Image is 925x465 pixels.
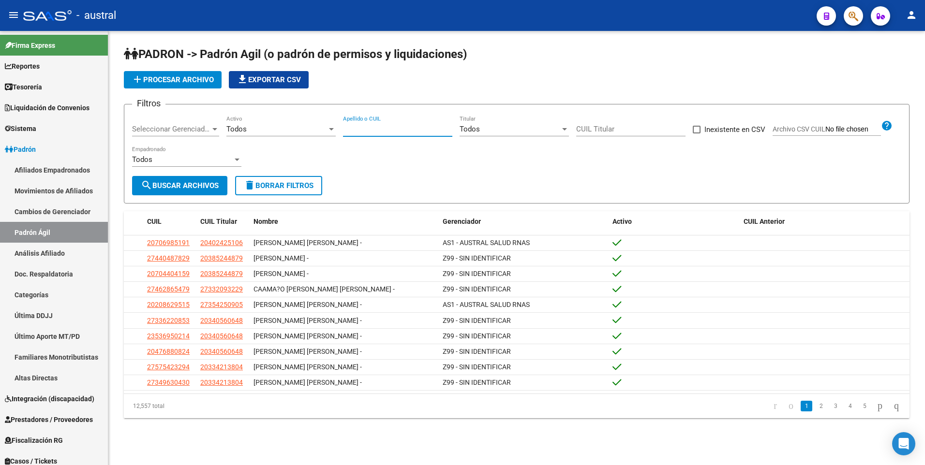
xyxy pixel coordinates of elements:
[443,363,511,371] span: Z99 - SIN IDENTIFICAR
[147,239,190,247] span: 20706985191
[5,435,63,446] span: Fiscalización RG
[443,348,511,355] span: Z99 - SIN IDENTIFICAR
[814,398,828,414] li: page 2
[132,125,210,133] span: Seleccionar Gerenciador
[857,398,872,414] li: page 5
[147,285,190,293] span: 27462865479
[200,218,237,225] span: CUIL Titular
[200,285,243,293] span: 27332093229
[5,414,93,425] span: Prestadores / Proveedores
[5,61,40,72] span: Reportes
[132,97,165,110] h3: Filtros
[132,73,143,85] mat-icon: add
[443,317,511,324] span: Z99 - SIN IDENTIFICAR
[815,401,827,411] a: 2
[439,211,609,232] datatable-header-cell: Gerenciador
[443,332,511,340] span: Z99 - SIN IDENTIFICAR
[254,285,395,293] span: CAAMA?O [PERSON_NAME] [PERSON_NAME] -
[76,5,116,26] span: - austral
[244,181,313,190] span: Borrar Filtros
[226,125,247,133] span: Todos
[124,71,222,88] button: Procesar archivo
[8,9,19,21] mat-icon: menu
[147,270,190,277] span: 20704404159
[784,401,798,411] a: go to previous page
[443,218,481,225] span: Gerenciador
[769,401,781,411] a: go to first page
[828,398,843,414] li: page 3
[859,401,870,411] a: 5
[825,125,881,134] input: Archivo CSV CUIL
[254,378,362,386] span: [PERSON_NAME] [PERSON_NAME] -
[443,254,511,262] span: Z99 - SIN IDENTIFICAR
[443,239,530,247] span: AS1 - AUSTRAL SALUD RNAS
[873,401,887,411] a: go to next page
[843,398,857,414] li: page 4
[147,363,190,371] span: 27575423294
[237,75,301,84] span: Exportar CSV
[147,348,190,355] span: 20476880824
[147,254,190,262] span: 27440487829
[254,239,362,247] span: [PERSON_NAME] [PERSON_NAME] -
[132,155,152,164] span: Todos
[147,218,162,225] span: CUIL
[141,181,219,190] span: Buscar Archivos
[5,40,55,51] span: Firma Express
[5,82,42,92] span: Tesorería
[229,71,309,88] button: Exportar CSV
[254,332,362,340] span: [PERSON_NAME] [PERSON_NAME] -
[124,394,279,418] div: 12,557 total
[890,401,903,411] a: go to last page
[147,332,190,340] span: 23536950214
[200,348,243,355] span: 20340560648
[250,211,439,232] datatable-header-cell: Nombre
[200,301,243,308] span: 27354250905
[254,363,362,371] span: [PERSON_NAME] [PERSON_NAME] -
[443,378,511,386] span: Z99 - SIN IDENTIFICAR
[460,125,480,133] span: Todos
[254,317,362,324] span: [PERSON_NAME] [PERSON_NAME] -
[200,363,243,371] span: 20334213804
[5,144,36,155] span: Padrón
[5,123,36,134] span: Sistema
[147,378,190,386] span: 27349630430
[143,211,196,232] datatable-header-cell: CUIL
[799,398,814,414] li: page 1
[830,401,841,411] a: 3
[801,401,812,411] a: 1
[141,179,152,191] mat-icon: search
[254,218,278,225] span: Nombre
[200,332,243,340] span: 20340560648
[609,211,740,232] datatable-header-cell: Activo
[443,301,530,308] span: AS1 - AUSTRAL SALUD RNAS
[200,270,243,277] span: 20385244879
[200,239,243,247] span: 20402425106
[5,102,90,113] span: Liquidación de Convenios
[196,211,250,232] datatable-header-cell: CUIL Titular
[200,254,243,262] span: 20385244879
[200,378,243,386] span: 20334213804
[147,301,190,308] span: 20208629515
[773,125,825,133] span: Archivo CSV CUIL
[844,401,856,411] a: 4
[235,176,322,195] button: Borrar Filtros
[254,301,362,308] span: [PERSON_NAME] [PERSON_NAME] -
[254,348,362,355] span: [PERSON_NAME] [PERSON_NAME] -
[200,317,243,324] span: 20340560648
[744,218,785,225] span: CUIL Anterior
[881,120,893,131] mat-icon: help
[5,393,94,404] span: Integración (discapacidad)
[237,73,248,85] mat-icon: file_download
[443,285,511,293] span: Z99 - SIN IDENTIFICAR
[254,254,309,262] span: [PERSON_NAME] -
[612,218,632,225] span: Activo
[740,211,910,232] datatable-header-cell: CUIL Anterior
[132,75,214,84] span: Procesar archivo
[132,176,227,195] button: Buscar Archivos
[906,9,917,21] mat-icon: person
[254,270,309,277] span: [PERSON_NAME] -
[443,270,511,277] span: Z99 - SIN IDENTIFICAR
[147,317,190,324] span: 27336220853
[892,432,915,455] div: Open Intercom Messenger
[124,47,467,61] span: PADRON -> Padrón Agil (o padrón de permisos y liquidaciones)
